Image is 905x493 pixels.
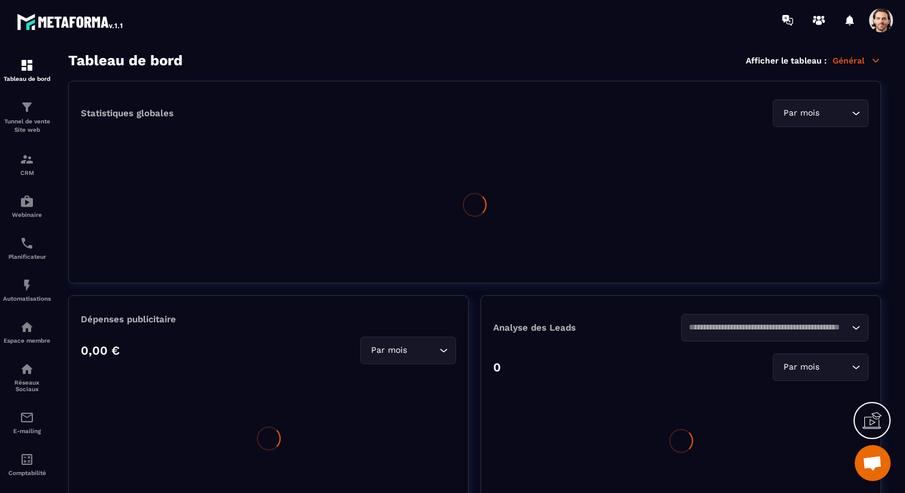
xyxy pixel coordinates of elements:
[3,211,51,218] p: Webinaire
[68,52,183,69] h3: Tableau de bord
[781,361,822,374] span: Par mois
[493,322,681,333] p: Analyse des Leads
[20,320,34,334] img: automations
[20,362,34,376] img: social-network
[3,269,51,311] a: automationsautomationsAutomatisations
[17,11,124,32] img: logo
[368,344,409,357] span: Par mois
[3,295,51,302] p: Automatisations
[3,253,51,260] p: Planificateur
[493,360,501,374] p: 0
[409,344,436,357] input: Search for option
[20,278,34,292] img: automations
[855,445,891,481] div: Ouvrir le chat
[3,170,51,176] p: CRM
[20,100,34,114] img: formation
[3,49,51,91] a: formationformationTableau de bord
[81,314,456,325] p: Dépenses publicitaire
[3,353,51,401] a: social-networksocial-networkRéseaux Sociaux
[3,428,51,434] p: E-mailing
[822,107,849,120] input: Search for option
[3,117,51,134] p: Tunnel de vente Site web
[3,379,51,392] p: Réseaux Sociaux
[20,452,34,467] img: accountant
[3,143,51,185] a: formationformationCRM
[360,337,456,364] div: Search for option
[3,185,51,227] a: automationsautomationsWebinaire
[81,108,174,119] p: Statistiques globales
[781,107,822,120] span: Par mois
[20,410,34,425] img: email
[81,343,120,358] p: 0,00 €
[822,361,849,374] input: Search for option
[20,58,34,72] img: formation
[20,194,34,208] img: automations
[3,91,51,143] a: formationformationTunnel de vente Site web
[20,236,34,250] img: scheduler
[3,337,51,344] p: Espace membre
[3,401,51,443] a: emailemailE-mailing
[3,227,51,269] a: schedulerschedulerPlanificateur
[773,353,868,381] div: Search for option
[773,99,868,127] div: Search for option
[746,56,827,65] p: Afficher le tableau :
[681,314,869,341] div: Search for option
[3,75,51,82] p: Tableau de bord
[20,152,34,167] img: formation
[3,443,51,485] a: accountantaccountantComptabilité
[3,311,51,353] a: automationsautomationsEspace membre
[689,321,849,334] input: Search for option
[3,470,51,476] p: Comptabilité
[833,55,881,66] p: Général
